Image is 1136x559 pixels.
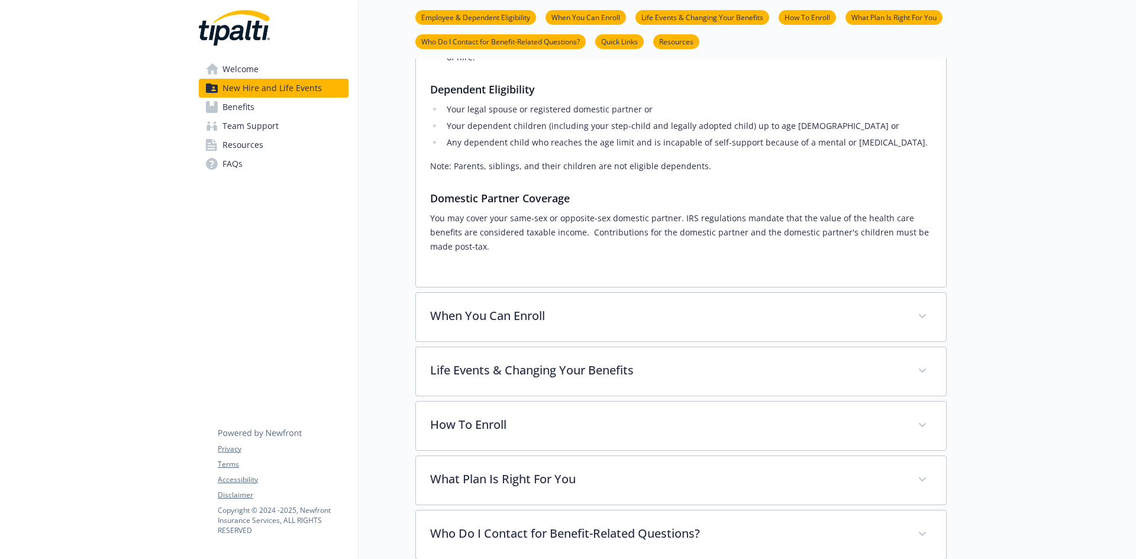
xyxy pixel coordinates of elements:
a: Terms [218,459,348,470]
a: When You Can Enroll [546,11,626,22]
p: How To Enroll [430,416,903,434]
a: Welcome [199,60,348,79]
h3: Domestic Partner Coverage [430,190,932,206]
li: Your dependent children (including your step-child and legally adopted child) up to age [DEMOGRAP... [443,119,932,133]
span: Resources [222,135,263,154]
p: What Plan Is Right For You [430,470,903,488]
div: Life Events & Changing Your Benefits [416,347,946,396]
a: What Plan Is Right For You [845,11,943,22]
a: How To Enroll [779,11,836,22]
a: Team Support [199,117,348,135]
a: Who Do I Contact for Benefit-Related Questions? [415,35,586,47]
p: Note: Parents, siblings, and their children are not eligible dependents. [430,159,932,173]
div: Who Do I Contact for Benefit-Related Questions? [416,510,946,559]
a: Life Events & Changing Your Benefits [635,11,769,22]
li: Your legal spouse or registered domestic partner or [443,102,932,117]
span: Welcome [222,60,259,79]
div: When You Can Enroll [416,293,946,341]
p: Life Events & Changing Your Benefits [430,361,903,379]
span: New Hire and Life Events [222,79,322,98]
a: Benefits [199,98,348,117]
div: How To Enroll [416,402,946,450]
p: Copyright © 2024 - 2025 , Newfront Insurance Services, ALL RIGHTS RESERVED [218,505,348,535]
p: Who Do I Contact for Benefit-Related Questions? [430,525,903,542]
h3: Dependent Eligibility [430,81,932,98]
a: Employee & Dependent Eligibility [415,11,536,22]
div: What Plan Is Right For You [416,456,946,505]
a: New Hire and Life Events [199,79,348,98]
span: FAQs [222,154,243,173]
a: Privacy [218,444,348,454]
p: You may cover your same-sex or opposite-sex domestic partner. IRS regulations mandate that the va... [430,211,932,254]
a: Disclaimer [218,490,348,500]
a: Quick Links [595,35,644,47]
a: Resources [199,135,348,154]
span: Benefits [222,98,254,117]
p: When You Can Enroll [430,307,903,325]
a: FAQs [199,154,348,173]
li: Any dependent child who reaches the age limit and is incapable of self-support because of a menta... [443,135,932,150]
a: Resources [653,35,699,47]
span: Team Support [222,117,279,135]
a: Accessibility [218,474,348,485]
